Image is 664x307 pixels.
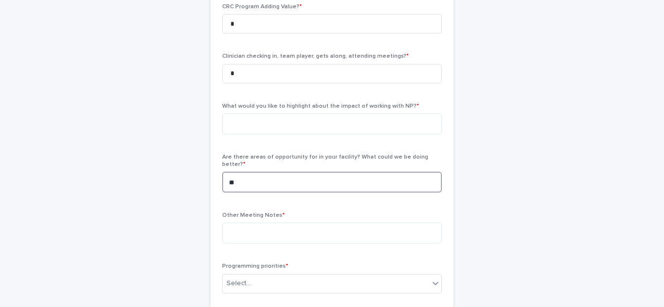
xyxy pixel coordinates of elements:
[222,4,302,10] span: CRC Program Adding Value?
[227,278,251,289] div: Select...
[222,103,419,109] span: What would you like to highlight about the impact of working with NP?
[222,212,285,218] span: Other Meeting Notes
[222,53,409,59] span: Clinician checking in, team player, gets along, attending meetings?
[222,154,428,167] span: Are there areas of opportunity for in your facility? What could we be doing better?
[222,263,288,269] span: Programming priorities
